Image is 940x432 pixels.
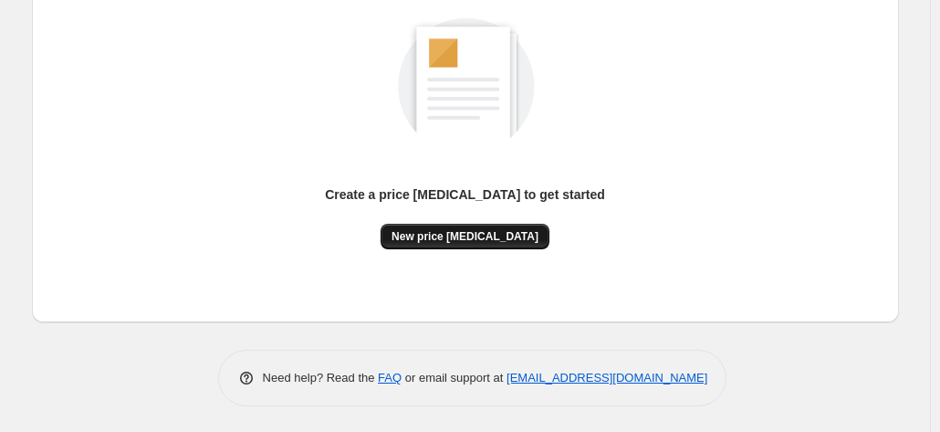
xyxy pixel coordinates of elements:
button: New price [MEDICAL_DATA] [381,224,549,249]
span: or email support at [402,371,507,385]
a: [EMAIL_ADDRESS][DOMAIN_NAME] [507,371,707,385]
span: Need help? Read the [263,371,379,385]
p: Create a price [MEDICAL_DATA] to get started [325,185,605,204]
a: FAQ [378,371,402,385]
span: New price [MEDICAL_DATA] [392,229,538,244]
